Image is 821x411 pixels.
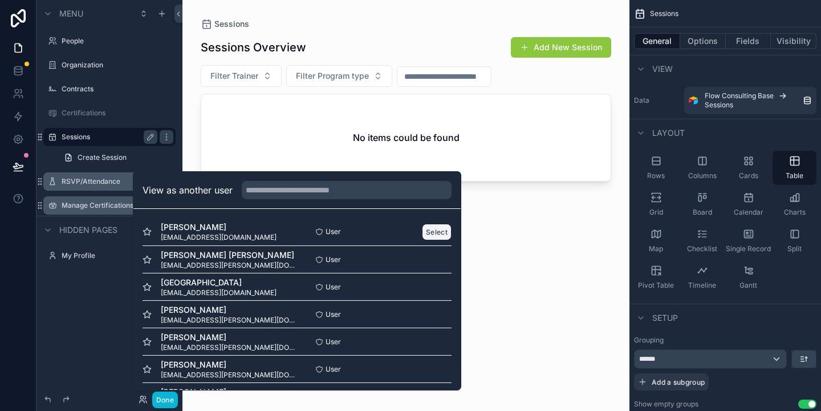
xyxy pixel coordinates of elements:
[705,91,774,100] span: Flow Consulting Base
[161,370,297,380] span: [EMAIL_ADDRESS][PERSON_NAME][DOMAIN_NAME]
[161,261,297,270] span: [EMAIL_ADDRESS][PERSON_NAME][DOMAIN_NAME]
[688,171,717,180] span: Columns
[739,171,758,180] span: Cards
[680,224,724,258] button: Checklist
[59,224,117,236] span: Hidden pages
[652,378,705,386] span: Add a subgroup
[773,151,816,185] button: Table
[161,277,277,288] span: [GEOGRAPHIC_DATA]
[784,208,806,217] span: Charts
[161,304,297,316] span: [PERSON_NAME]
[634,260,678,295] button: Pivot Table
[62,37,173,46] label: People
[634,224,678,258] button: Map
[739,281,757,290] span: Gantt
[161,316,297,325] span: [EMAIL_ADDRESS][PERSON_NAME][DOMAIN_NAME]
[726,224,770,258] button: Single Record
[705,100,733,110] span: Sessions
[326,227,341,236] span: User
[689,96,698,105] img: Airtable Logo
[422,224,452,240] button: Select
[161,249,297,261] span: [PERSON_NAME] [PERSON_NAME]
[634,151,678,185] button: Rows
[650,9,678,18] span: Sessions
[771,33,816,49] button: Visibility
[726,151,770,185] button: Cards
[680,187,724,221] button: Board
[634,336,664,345] label: Grouping
[62,177,153,186] label: RSVP/Attendance
[726,260,770,295] button: Gantt
[62,251,173,260] label: My Profile
[680,33,726,49] button: Options
[62,61,173,70] label: Organization
[161,343,297,352] span: [EMAIL_ADDRESS][PERSON_NAME][DOMAIN_NAME]
[634,33,680,49] button: General
[326,310,341,319] span: User
[152,392,178,408] button: Done
[62,201,157,210] label: Manage Certifications Trainer View
[726,187,770,221] button: Calendar
[161,233,277,242] span: [EMAIL_ADDRESS][DOMAIN_NAME]
[786,171,803,180] span: Table
[680,151,724,185] button: Columns
[634,96,680,105] label: Data
[634,373,709,390] button: Add a subgroup
[161,332,297,343] span: [PERSON_NAME]
[773,224,816,258] button: Split
[734,208,763,217] span: Calendar
[684,87,816,114] a: Flow Consulting BaseSessions
[726,244,771,253] span: Single Record
[78,153,127,162] span: Create Session
[647,171,665,180] span: Rows
[62,132,153,142] label: Sessions
[649,208,663,217] span: Grid
[726,33,771,49] button: Fields
[161,359,297,370] span: [PERSON_NAME]
[326,337,341,346] span: User
[652,312,678,324] span: Setup
[62,108,173,118] label: Certifications
[693,208,712,217] span: Board
[638,281,674,290] span: Pivot Table
[652,63,673,75] span: View
[161,386,277,398] span: [PERSON_NAME]
[688,281,716,290] span: Timeline
[649,244,663,253] span: Map
[143,183,233,197] h2: View as another user
[634,187,678,221] button: Grid
[687,244,717,253] span: Checklist
[62,84,173,94] label: Contracts
[326,255,341,264] span: User
[161,288,277,297] span: [EMAIL_ADDRESS][DOMAIN_NAME]
[773,187,816,221] button: Charts
[652,127,685,139] span: Layout
[787,244,802,253] span: Split
[57,148,176,167] a: Create Session
[326,283,341,292] span: User
[161,221,277,233] span: [PERSON_NAME]
[59,8,83,19] span: Menu
[326,365,341,374] span: User
[680,260,724,295] button: Timeline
